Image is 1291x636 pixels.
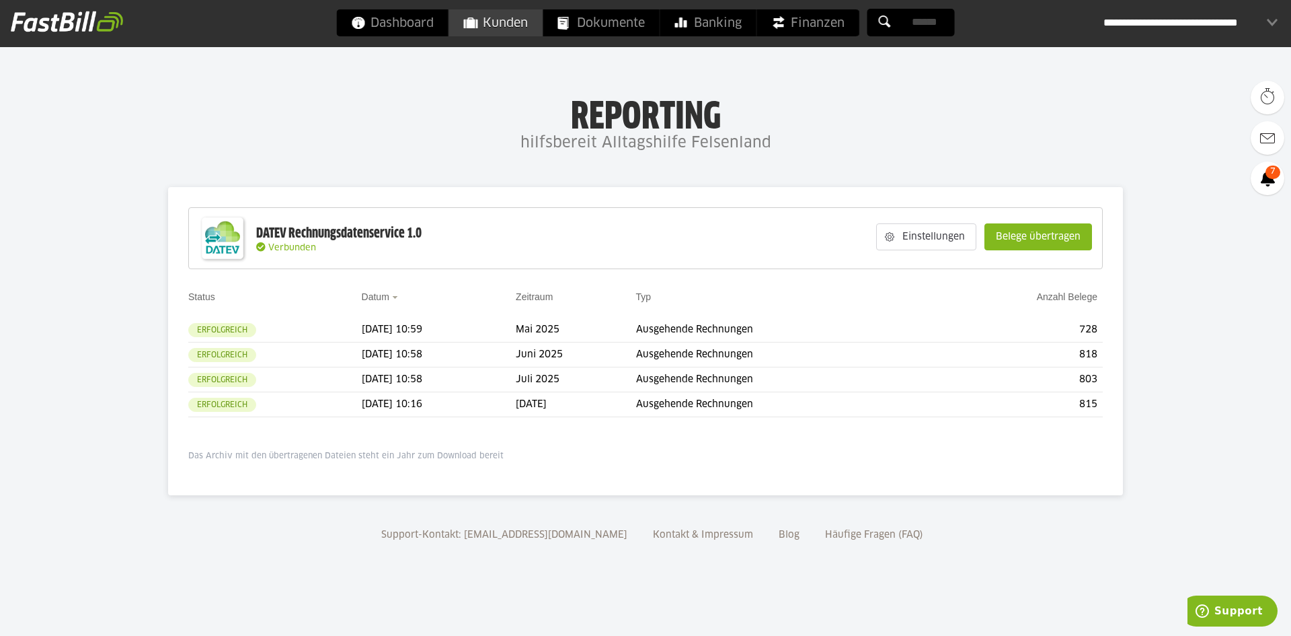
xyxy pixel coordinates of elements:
span: Finanzen [772,9,845,36]
a: 7 [1251,162,1284,195]
td: Ausgehende Rechnungen [636,367,935,392]
img: sort_desc.gif [392,296,401,299]
td: 803 [934,367,1103,392]
td: 818 [934,343,1103,367]
span: Verbunden [268,244,316,252]
span: 7 [1265,166,1280,179]
span: Dokumente [558,9,645,36]
sl-button: Belege übertragen [984,223,1092,250]
a: Typ [636,291,652,302]
img: DATEV-Datenservice Logo [196,211,249,265]
sl-button: Einstellungen [876,223,976,250]
td: 728 [934,318,1103,343]
div: DATEV Rechnungsdatenservice 1.0 [256,225,422,242]
a: Finanzen [757,9,859,36]
a: Datum [362,291,389,302]
a: Blog [774,530,804,540]
a: Support-Kontakt: [EMAIL_ADDRESS][DOMAIN_NAME] [377,530,632,540]
span: Dashboard [352,9,434,36]
iframe: Öffnet ein Widget, in dem Sie weitere Informationen finden [1187,596,1278,629]
a: Kontakt & Impressum [648,530,758,540]
td: Ausgehende Rechnungen [636,318,935,343]
a: Dashboard [337,9,448,36]
a: Dokumente [543,9,660,36]
a: Kunden [449,9,543,36]
span: Kunden [464,9,528,36]
span: Banking [675,9,742,36]
sl-badge: Erfolgreich [188,323,256,337]
a: Banking [660,9,756,36]
td: [DATE] [516,392,636,417]
td: Ausgehende Rechnungen [636,343,935,367]
td: Ausgehende Rechnungen [636,392,935,417]
a: Häufige Fragen (FAQ) [820,530,928,540]
sl-badge: Erfolgreich [188,398,256,412]
td: [DATE] 10:59 [362,318,516,343]
td: Mai 2025 [516,318,636,343]
td: Juli 2025 [516,367,636,392]
td: [DATE] 10:58 [362,343,516,367]
td: 815 [934,392,1103,417]
a: Anzahl Belege [1037,291,1097,302]
sl-badge: Erfolgreich [188,348,256,362]
sl-badge: Erfolgreich [188,373,256,387]
td: [DATE] 10:58 [362,367,516,392]
td: Juni 2025 [516,343,636,367]
p: Das Archiv mit den übertragenen Dateien steht ein Jahr zum Download bereit [188,451,1103,462]
td: [DATE] 10:16 [362,392,516,417]
h1: Reporting [134,95,1157,130]
a: Status [188,291,215,302]
img: fastbill_logo_white.png [11,11,123,32]
a: Zeitraum [516,291,553,302]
